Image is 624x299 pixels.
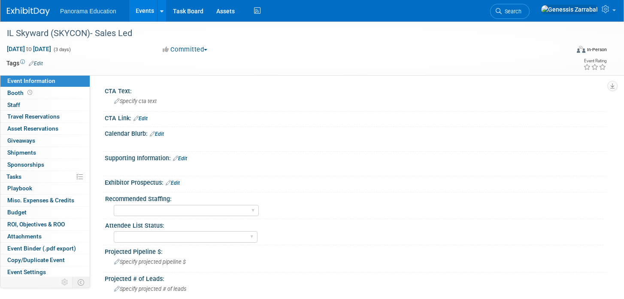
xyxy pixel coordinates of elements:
span: Booth [7,89,34,96]
a: Staff [0,99,90,111]
span: Attachments [7,233,42,240]
div: Exhibitor Prospectus: [105,176,607,187]
span: ROI, Objectives & ROO [7,221,65,228]
span: Event Information [7,77,55,84]
a: Sponsorships [0,159,90,171]
span: Sponsorships [7,161,44,168]
a: ROI, Objectives & ROO [0,219,90,230]
span: Panorama Education [60,8,116,15]
span: to [25,46,33,52]
img: ExhibitDay [7,7,50,16]
a: Search [490,4,530,19]
td: Personalize Event Tab Strip [58,277,73,288]
a: Event Information [0,75,90,87]
span: Playbook [7,185,32,192]
div: Supporting Information: [105,152,607,163]
img: Genessis Zarrabal [541,5,598,14]
div: CTA Link: [105,112,607,123]
span: Travel Reservations [7,113,60,120]
span: Specify projected pipeline $ [114,259,186,265]
a: Edit [173,156,187,162]
a: Event Settings [0,266,90,278]
span: Event Settings [7,268,46,275]
div: Projected # of Leads: [105,272,607,283]
div: Projected Pipeline $: [105,245,607,256]
td: Tags [6,59,43,67]
div: CTA Text: [105,85,607,95]
button: Committed [160,45,211,54]
span: Tasks [6,173,21,180]
a: Copy/Duplicate Event [0,254,90,266]
span: Search [502,8,521,15]
span: Event Binder (.pdf export) [7,245,76,252]
a: Budget [0,207,90,218]
span: Giveaways [7,137,35,144]
span: Specify cta text [114,98,157,104]
a: Tasks [0,171,90,183]
a: Event Binder (.pdf export) [0,243,90,254]
div: Recommended Staffing: [105,192,603,203]
div: Calendar Blurb: [105,127,607,138]
div: Event Rating [583,59,606,63]
div: In-Person [587,46,607,53]
td: Toggle Event Tabs [73,277,90,288]
div: IL Skyward (SKYCON)- Sales Led [4,26,556,41]
div: Event Format [518,45,607,58]
a: Edit [133,116,148,122]
span: Misc. Expenses & Credits [7,197,74,204]
span: Budget [7,209,27,216]
span: Staff [7,101,20,108]
a: Edit [166,180,180,186]
span: Asset Reservations [7,125,58,132]
div: Attendee List Status: [105,219,603,230]
a: Asset Reservations [0,123,90,134]
a: Playbook [0,183,90,194]
a: Booth [0,87,90,99]
span: Shipments [7,149,36,156]
a: Travel Reservations [0,111,90,122]
span: (3 days) [53,47,71,52]
span: [DATE] [DATE] [6,45,51,53]
a: Attachments [0,231,90,242]
span: Copy/Duplicate Event [7,256,65,263]
a: Misc. Expenses & Credits [0,195,90,206]
a: Giveaways [0,135,90,146]
span: Specify projected # of leads [114,286,186,292]
span: Booth not reserved yet [26,89,34,96]
a: Edit [150,131,164,137]
a: Edit [29,61,43,67]
a: Shipments [0,147,90,159]
img: Format-Inperson.png [577,46,585,53]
